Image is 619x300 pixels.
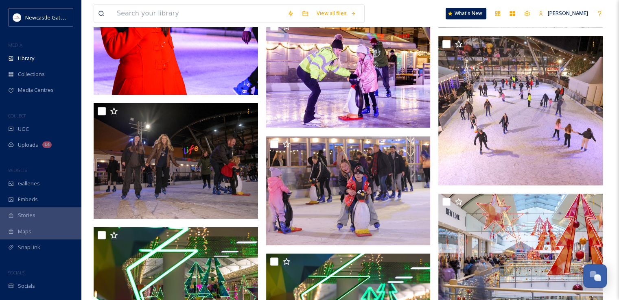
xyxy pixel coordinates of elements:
[113,4,283,22] input: Search your library
[266,136,431,245] img: ext_1731934447.039621_-LIFE_ICE_RINK_72.jpg
[583,264,607,288] button: Open Chat
[25,13,100,21] span: Newcastle Gateshead Initiative
[18,228,31,235] span: Maps
[8,42,22,48] span: MEDIA
[42,141,52,148] div: 14
[18,196,38,203] span: Embeds
[8,113,26,119] span: COLLECT
[8,167,27,173] span: WIDGETS
[18,282,35,290] span: Socials
[18,141,38,149] span: Uploads
[266,18,431,128] img: ext_1731934448.297637_-Life_ice skating.jpg
[18,86,54,94] span: Media Centres
[8,270,24,276] span: SOCIALS
[18,243,40,251] span: SnapLink
[18,211,35,219] span: Stories
[446,8,486,19] a: What's New
[313,5,360,21] a: View all files
[534,5,592,21] a: [PERSON_NAME]
[18,180,40,187] span: Galleries
[13,13,21,22] img: DqD9wEUd_400x400.jpg
[94,103,258,219] img: ext_1731934447.328573_-LIFE_ICE_RINK_24.jpg
[18,70,45,78] span: Collections
[18,54,34,62] span: Library
[18,125,29,133] span: UGC
[438,36,603,185] img: ext_1731934446.759513_-LIFE_ICE_RINK_91.jpg
[548,9,588,17] span: [PERSON_NAME]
